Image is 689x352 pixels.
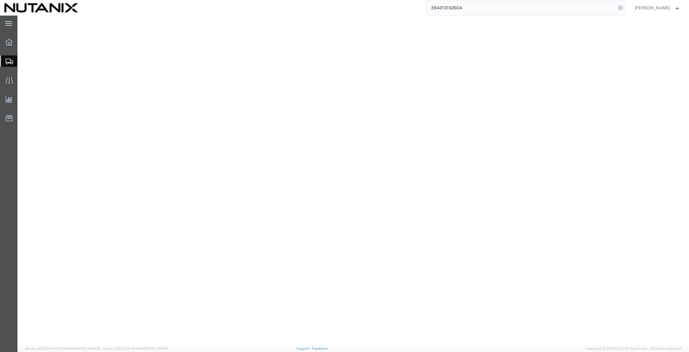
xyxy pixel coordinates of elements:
[426,0,616,15] input: Search for shipment number, reference number
[4,3,78,12] img: logo
[634,4,681,12] button: [PERSON_NAME]
[585,346,682,351] span: Copyright © [DATE]-[DATE] Agistix Inc., All Rights Reserved
[17,16,689,345] iframe: FS Legacy Container
[75,347,100,350] span: [DATE] 10:54:32
[635,4,670,11] span: Stephanie Guadron
[296,347,312,350] a: Support
[144,347,168,350] span: [DATE] 11:51:43
[312,347,328,350] a: Feedback
[25,347,100,350] span: Server: 2025.21.0-667a72bf6fa
[103,347,168,350] span: Client: 2025.21.0-f0c8481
